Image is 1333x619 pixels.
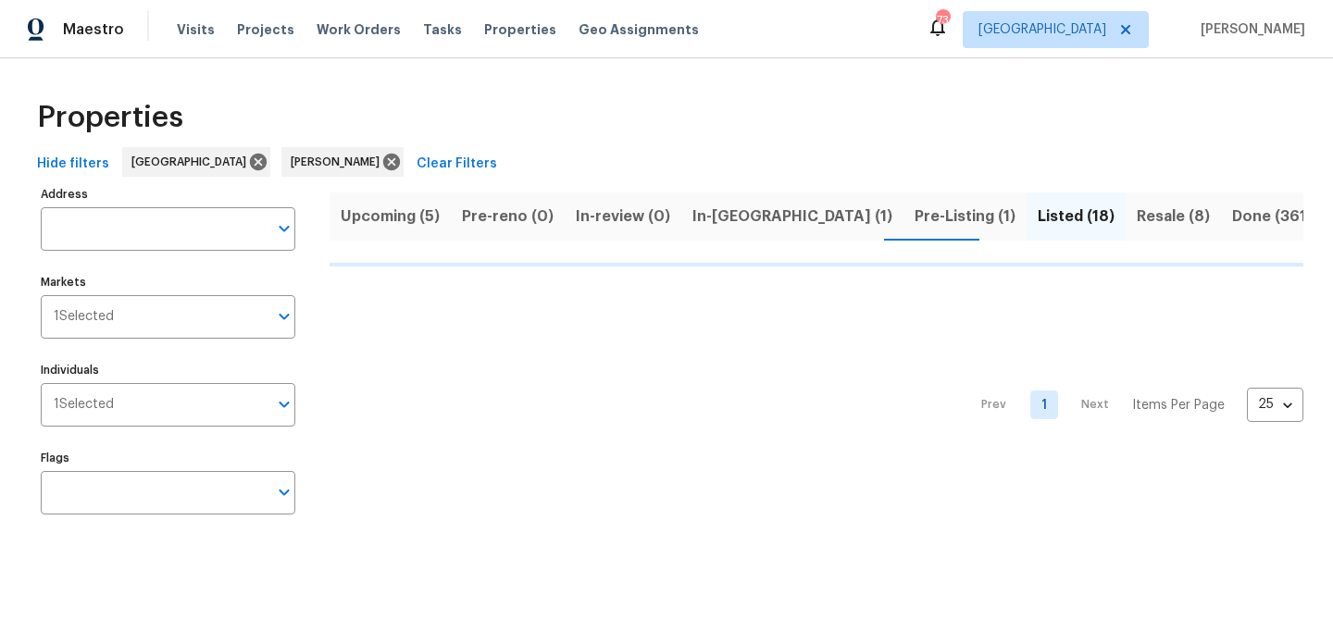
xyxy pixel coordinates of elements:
span: [PERSON_NAME] [291,153,387,171]
span: Geo Assignments [579,20,699,39]
label: Address [41,189,295,200]
span: [GEOGRAPHIC_DATA] [978,20,1106,39]
span: Projects [237,20,294,39]
span: Resale (8) [1137,204,1210,229]
label: Flags [41,452,295,464]
button: Open [271,479,297,505]
span: 1 Selected [54,309,114,325]
button: Open [271,391,297,417]
span: In-[GEOGRAPHIC_DATA] (1) [692,204,892,229]
div: 73 [936,11,949,30]
label: Markets [41,277,295,288]
span: Pre-Listing (1) [915,204,1015,229]
span: Upcoming (5) [341,204,440,229]
div: 25 [1247,380,1303,428]
div: [PERSON_NAME] [281,147,404,177]
span: Tasks [423,23,462,36]
div: [GEOGRAPHIC_DATA] [122,147,270,177]
span: In-review (0) [576,204,670,229]
span: 1 Selected [54,397,114,413]
span: Work Orders [317,20,401,39]
span: Hide filters [37,153,109,176]
label: Individuals [41,365,295,376]
span: Done (361) [1232,204,1312,229]
p: Items Per Page [1132,396,1225,415]
nav: Pagination Navigation [964,278,1303,533]
span: Pre-reno (0) [462,204,554,229]
span: Clear Filters [417,153,497,176]
a: Goto page 1 [1030,390,1058,419]
span: Properties [484,20,556,39]
button: Open [271,303,297,329]
button: Open [271,216,297,241]
button: Hide filters [30,147,117,181]
span: Visits [177,20,215,39]
button: Clear Filters [409,147,505,181]
span: [PERSON_NAME] [1193,20,1305,39]
span: [GEOGRAPHIC_DATA] [131,153,254,171]
span: Maestro [63,20,124,39]
span: Properties [37,108,183,127]
span: Listed (18) [1038,204,1115,229]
